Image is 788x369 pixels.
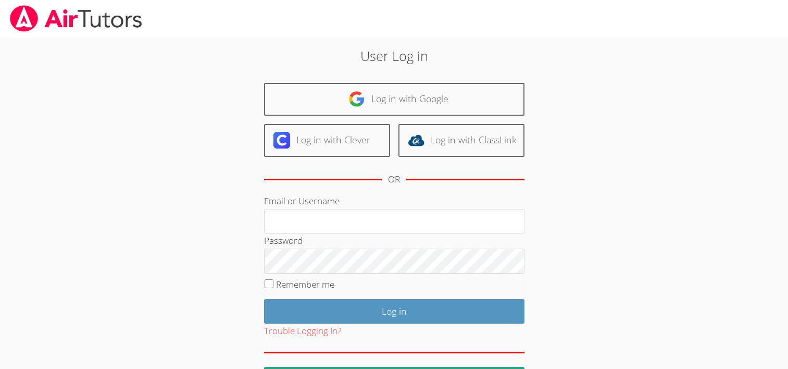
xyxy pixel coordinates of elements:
[273,132,290,149] img: clever-logo-6eab21bc6e7a338710f1a6ff85c0baf02591cd810cc4098c63d3a4b26e2feb20.svg
[388,172,400,187] div: OR
[264,299,524,324] input: Log in
[398,124,524,157] a: Log in with ClassLink
[264,83,524,116] a: Log in with Google
[408,132,424,149] img: classlink-logo-d6bb404cc1216ec64c9a2012d9dc4662098be43eaf13dc465df04b49fa7ab582.svg
[264,324,341,339] button: Trouble Logging In?
[9,5,143,32] img: airtutors_banner-c4298cdbf04f3fff15de1276eac7730deb9818008684d7c2e4769d2f7ddbe033.png
[348,91,365,107] img: google-logo-50288ca7cdecda66e5e0955fdab243c47b7ad437acaf1139b6f446037453330a.svg
[181,46,607,66] h2: User Log in
[264,235,303,247] label: Password
[264,195,340,207] label: Email or Username
[276,278,334,290] label: Remember me
[264,124,390,157] a: Log in with Clever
